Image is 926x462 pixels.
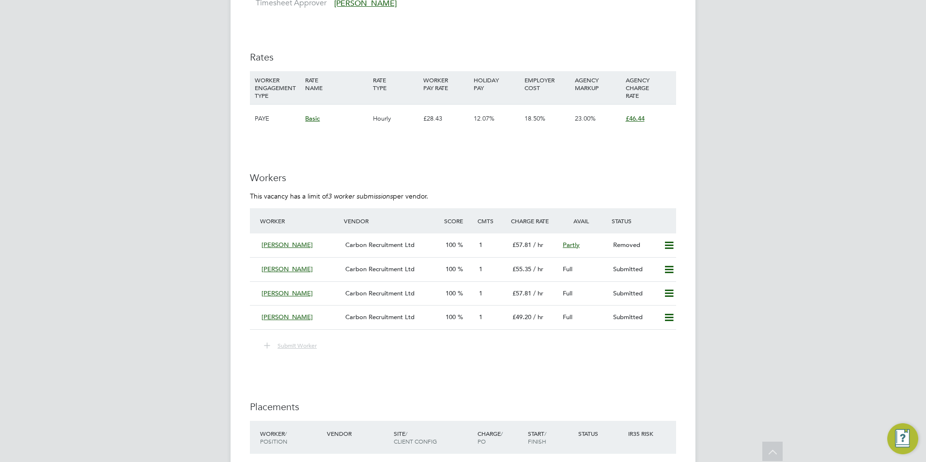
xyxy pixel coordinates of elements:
[250,400,676,413] h3: Placements
[421,71,471,96] div: WORKER PAY RATE
[609,237,660,253] div: Removed
[446,313,456,321] span: 100
[328,192,393,200] em: 3 worker submissions
[341,212,442,230] div: Vendor
[572,71,623,96] div: AGENCY MARKUP
[324,425,391,442] div: Vendor
[479,241,482,249] span: 1
[528,430,546,445] span: / Finish
[509,212,559,230] div: Charge Rate
[522,71,572,96] div: EMPLOYER COST
[563,289,572,297] span: Full
[512,289,531,297] span: £57.81
[345,313,415,321] span: Carbon Recruitment Ltd
[345,265,415,273] span: Carbon Recruitment Ltd
[474,114,494,123] span: 12.07%
[345,289,415,297] span: Carbon Recruitment Ltd
[475,212,509,230] div: Cmts
[258,212,341,230] div: Worker
[609,262,660,277] div: Submitted
[446,289,456,297] span: 100
[305,114,320,123] span: Basic
[533,313,543,321] span: / hr
[533,241,543,249] span: / hr
[479,265,482,273] span: 1
[475,425,525,450] div: Charge
[262,265,313,273] span: [PERSON_NAME]
[626,425,659,442] div: IR35 Risk
[391,425,475,450] div: Site
[609,212,676,230] div: Status
[533,289,543,297] span: / hr
[479,289,482,297] span: 1
[446,265,456,273] span: 100
[278,341,317,349] span: Submit Worker
[252,71,303,104] div: WORKER ENGAGEMENT TYPE
[887,423,918,454] button: Engage Resource Center
[479,313,482,321] span: 1
[471,71,522,96] div: HOLIDAY PAY
[250,192,676,200] p: This vacancy has a limit of per vendor.
[563,265,572,273] span: Full
[609,286,660,302] div: Submitted
[563,241,580,249] span: Partly
[250,51,676,63] h3: Rates
[563,313,572,321] span: Full
[525,425,576,450] div: Start
[623,71,674,104] div: AGENCY CHARGE RATE
[442,212,475,230] div: Score
[262,241,313,249] span: [PERSON_NAME]
[559,212,609,230] div: Avail
[446,241,456,249] span: 100
[512,241,531,249] span: £57.81
[576,425,626,442] div: Status
[262,289,313,297] span: [PERSON_NAME]
[370,105,421,133] div: Hourly
[252,105,303,133] div: PAYE
[626,114,645,123] span: £46.44
[370,71,421,96] div: RATE TYPE
[478,430,503,445] span: / PO
[609,309,660,325] div: Submitted
[421,105,471,133] div: £28.43
[260,430,287,445] span: / Position
[303,71,370,96] div: RATE NAME
[257,339,324,352] button: Submit Worker
[512,265,531,273] span: £55.35
[525,114,545,123] span: 18.50%
[250,171,676,184] h3: Workers
[258,425,324,450] div: Worker
[262,313,313,321] span: [PERSON_NAME]
[394,430,437,445] span: / Client Config
[575,114,596,123] span: 23.00%
[533,265,543,273] span: / hr
[345,241,415,249] span: Carbon Recruitment Ltd
[512,313,531,321] span: £49.20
